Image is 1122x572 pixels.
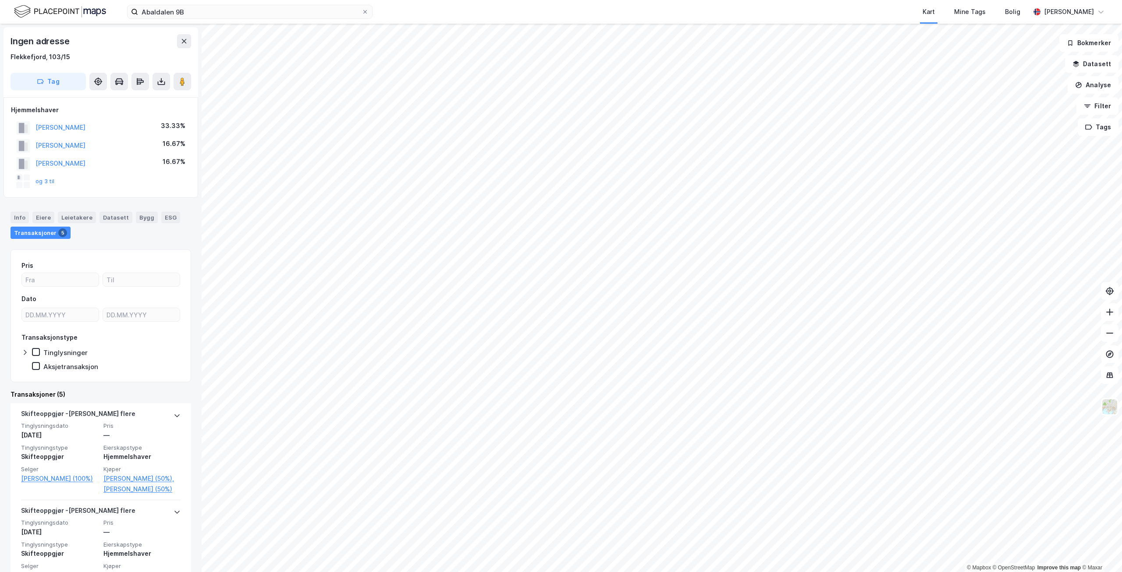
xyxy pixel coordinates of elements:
span: Pris [103,422,181,430]
button: Datasett [1065,55,1118,73]
a: [PERSON_NAME] (50%), [103,473,181,484]
div: Info [11,212,29,223]
input: DD.MM.YYYY [22,308,99,321]
button: Analyse [1068,76,1118,94]
div: 16.67% [163,156,185,167]
div: Transaksjoner [11,227,71,239]
div: Hjemmelshaver [11,105,191,115]
div: Transaksjonstype [21,332,78,343]
img: Z [1101,398,1118,415]
div: Tinglysninger [43,348,88,357]
button: Tags [1078,118,1118,136]
div: Hjemmelshaver [103,548,181,559]
input: Til [103,273,180,286]
div: Skifteoppgjør [21,451,98,462]
button: Bokmerker [1059,34,1118,52]
span: Kjøper [103,562,181,570]
span: Tinglysningsdato [21,519,98,526]
span: Pris [103,519,181,526]
input: Fra [22,273,99,286]
div: Skifteoppgjør [21,548,98,559]
a: [PERSON_NAME] (50%) [103,484,181,494]
div: 33.33% [161,121,185,131]
a: [PERSON_NAME] (100%) [21,473,98,484]
div: 16.67% [163,139,185,149]
div: [DATE] [21,527,98,537]
div: Skifteoppgjør - [PERSON_NAME] flere [21,505,135,519]
div: Aksjetransaksjon [43,362,98,371]
div: Leietakere [58,212,96,223]
div: Skifteoppgjør - [PERSON_NAME] flere [21,409,135,423]
button: Tag [11,73,86,90]
span: Eierskapstype [103,444,181,451]
a: OpenStreetMap [993,565,1035,571]
div: Mine Tags [954,7,986,17]
div: [DATE] [21,430,98,441]
iframe: Chat Widget [1078,530,1122,572]
input: DD.MM.YYYY [103,308,180,321]
div: Flekkefjord, 103/15 [11,52,70,62]
span: Tinglysningstype [21,541,98,548]
a: Mapbox [967,565,991,571]
img: logo.f888ab2527a4732fd821a326f86c7f29.svg [14,4,106,19]
div: 5 [58,228,67,237]
span: Kjøper [103,465,181,473]
div: Kart [923,7,935,17]
a: Improve this map [1037,565,1081,571]
div: — [103,527,181,537]
div: Transaksjoner (5) [11,389,191,400]
input: Søk på adresse, matrikkel, gårdeiere, leietakere eller personer [138,5,362,18]
span: Tinglysningstype [21,444,98,451]
div: Ingen adresse [11,34,71,48]
span: Selger [21,562,98,570]
div: Kontrollprogram for chat [1078,530,1122,572]
span: Selger [21,465,98,473]
div: — [103,430,181,441]
div: Datasett [99,212,132,223]
span: Eierskapstype [103,541,181,548]
div: Bolig [1005,7,1020,17]
button: Filter [1076,97,1118,115]
div: ESG [161,212,180,223]
div: Bygg [136,212,158,223]
div: Pris [21,260,33,271]
div: Eiere [32,212,54,223]
span: Tinglysningsdato [21,422,98,430]
div: Dato [21,294,36,304]
div: Hjemmelshaver [103,451,181,462]
div: [PERSON_NAME] [1044,7,1094,17]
